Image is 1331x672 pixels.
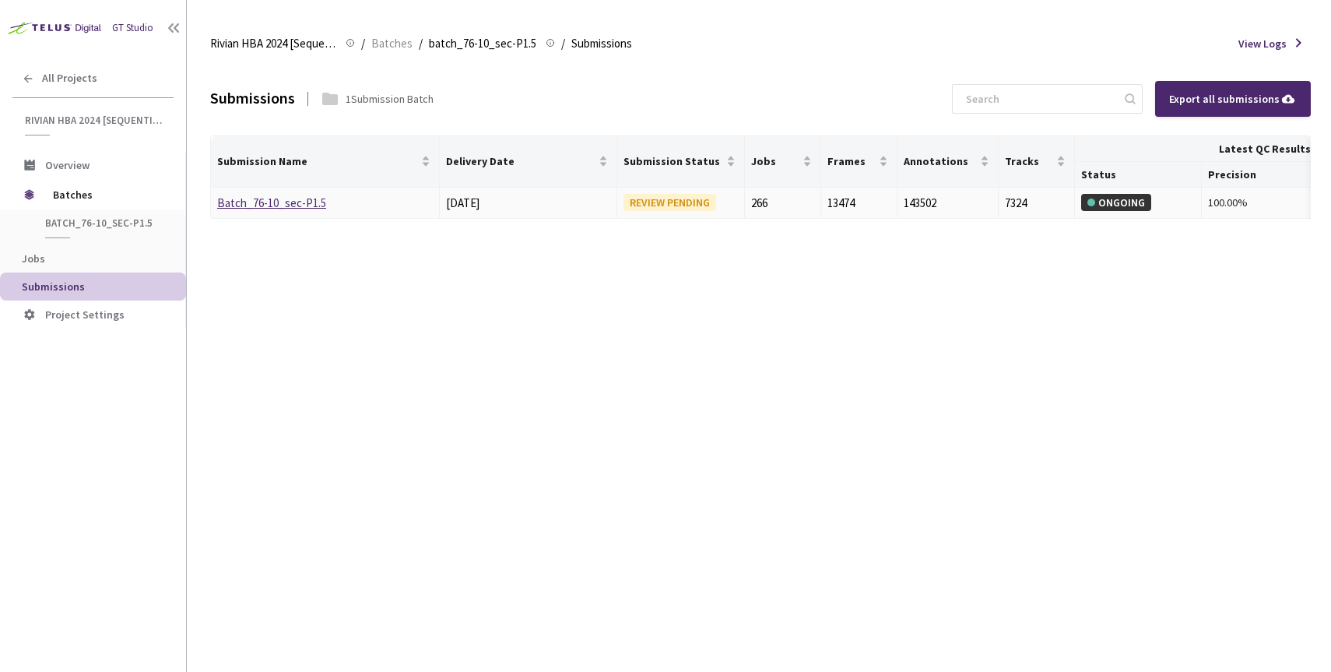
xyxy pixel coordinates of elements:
[361,34,365,53] li: /
[561,34,565,53] li: /
[1005,194,1068,213] div: 7324
[617,136,744,188] th: Submission Status
[446,194,611,213] div: [DATE]
[1238,36,1287,51] span: View Logs
[419,34,423,53] li: /
[42,72,97,85] span: All Projects
[217,195,326,210] a: Batch_76-10_sec-P1.5
[45,216,160,230] span: batch_76-10_sec-P1.5
[904,155,978,167] span: Annotations
[45,158,90,172] span: Overview
[22,280,85,294] span: Submissions
[346,91,434,107] div: 1 Submission Batch
[45,308,125,322] span: Project Settings
[751,155,799,167] span: Jobs
[210,87,295,110] div: Submissions
[210,34,336,53] span: Rivian HBA 2024 [Sequential]
[440,136,618,188] th: Delivery Date
[999,136,1075,188] th: Tracks
[827,194,890,213] div: 13474
[1075,162,1202,188] th: Status
[1005,155,1053,167] span: Tracks
[217,155,418,167] span: Submission Name
[1202,162,1329,188] th: Precision
[745,136,821,188] th: Jobs
[22,252,45,266] span: Jobs
[897,136,999,188] th: Annotations
[1081,194,1151,211] div: ONGOING
[821,136,897,188] th: Frames
[112,21,153,36] div: GT Studio
[623,155,722,167] span: Submission Status
[1169,90,1297,107] div: Export all submissions
[904,194,992,213] div: 143502
[368,34,416,51] a: Batches
[211,136,440,188] th: Submission Name
[571,34,632,53] span: Submissions
[446,155,596,167] span: Delivery Date
[429,34,536,53] span: batch_76-10_sec-P1.5
[623,194,716,211] div: REVIEW PENDING
[25,114,164,127] span: Rivian HBA 2024 [Sequential]
[371,34,413,53] span: Batches
[1208,194,1322,211] div: 100.00%
[53,179,160,210] span: Batches
[827,155,876,167] span: Frames
[957,85,1122,113] input: Search
[751,194,814,213] div: 266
